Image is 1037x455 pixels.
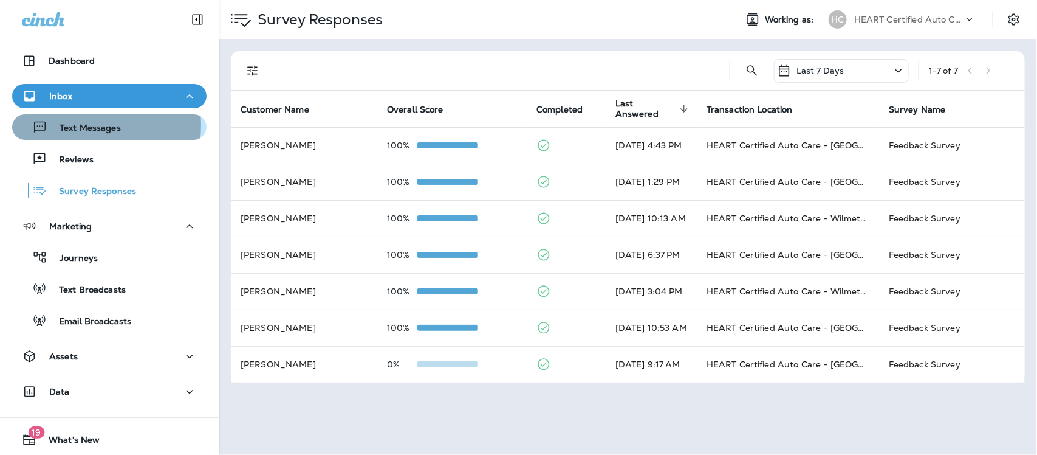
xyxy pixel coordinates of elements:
p: Survey Responses [253,10,383,29]
td: [DATE] 1:29 PM [606,164,697,200]
button: Reviews [12,146,207,172]
td: HEART Certified Auto Care - Wilmette [697,273,879,310]
span: Survey Name [889,104,962,115]
p: Journeys [47,253,98,265]
td: [DATE] 6:37 PM [606,237,697,273]
span: Completed [536,105,583,115]
p: 100% [387,141,417,150]
span: 19 [28,426,44,439]
span: Customer Name [241,104,325,115]
span: Working as: [765,15,816,25]
p: Email Broadcasts [47,316,131,328]
button: Search Survey Responses [740,58,764,83]
td: [PERSON_NAME] [231,273,377,310]
button: Filters [241,58,265,83]
p: 100% [387,287,417,296]
td: Feedback Survey [879,237,1025,273]
p: HEART Certified Auto Care [854,15,963,24]
span: Transaction Location [707,105,793,115]
p: 100% [387,323,417,333]
td: [DATE] 9:17 AM [606,346,697,383]
td: [PERSON_NAME] [231,310,377,346]
button: Marketing [12,214,207,238]
span: Overall Score [387,104,459,115]
span: What's New [36,435,100,450]
div: HC [829,10,847,29]
button: Email Broadcasts [12,308,207,333]
p: Assets [49,352,78,361]
td: HEART Certified Auto Care - Wilmette [697,200,879,237]
button: Text Messages [12,114,207,140]
td: [DATE] 4:43 PM [606,127,697,164]
span: Transaction Location [707,104,809,115]
button: Collapse Sidebar [180,7,214,32]
td: [PERSON_NAME] [231,237,377,273]
p: Data [49,387,70,397]
td: Feedback Survey [879,200,1025,237]
td: [DATE] 10:13 AM [606,200,697,237]
button: Inbox [12,84,207,108]
span: Last Answered [615,99,692,119]
td: [PERSON_NAME] [231,346,377,383]
button: Assets [12,344,207,369]
button: Journeys [12,245,207,270]
p: Marketing [49,221,92,231]
td: Feedback Survey [879,164,1025,200]
p: Inbox [49,91,72,101]
td: HEART Certified Auto Care - [GEOGRAPHIC_DATA] [697,164,879,200]
span: Overall Score [387,105,443,115]
p: 0% [387,359,417,369]
span: Last Answered [615,99,676,119]
p: 100% [387,250,417,260]
td: HEART Certified Auto Care - [GEOGRAPHIC_DATA] [697,127,879,164]
td: HEART Certified Auto Care - [GEOGRAPHIC_DATA] [697,346,879,383]
button: Dashboard [12,49,207,73]
button: 19What's New [12,428,207,452]
span: Completed [536,104,598,115]
button: Settings [1003,9,1025,30]
p: 100% [387,177,417,187]
td: [DATE] 10:53 AM [606,310,697,346]
p: Dashboard [49,56,95,66]
button: Data [12,380,207,404]
td: [PERSON_NAME] [231,127,377,164]
p: Last 7 Days [796,66,844,75]
div: 1 - 7 of 7 [929,66,958,75]
td: HEART Certified Auto Care - [GEOGRAPHIC_DATA] [697,310,879,346]
p: 100% [387,214,417,223]
p: Survey Responses [47,186,136,198]
span: Survey Name [889,105,946,115]
td: [DATE] 3:04 PM [606,273,697,310]
td: Feedback Survey [879,273,1025,310]
p: Text Broadcasts [47,285,126,296]
p: Text Messages [47,123,121,134]
button: Text Broadcasts [12,276,207,302]
td: HEART Certified Auto Care - [GEOGRAPHIC_DATA] [697,237,879,273]
button: Survey Responses [12,178,207,203]
td: Feedback Survey [879,346,1025,383]
span: Customer Name [241,105,309,115]
td: [PERSON_NAME] [231,164,377,200]
p: Reviews [47,155,94,166]
td: [PERSON_NAME] [231,200,377,237]
td: Feedback Survey [879,310,1025,346]
td: Feedback Survey [879,127,1025,164]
